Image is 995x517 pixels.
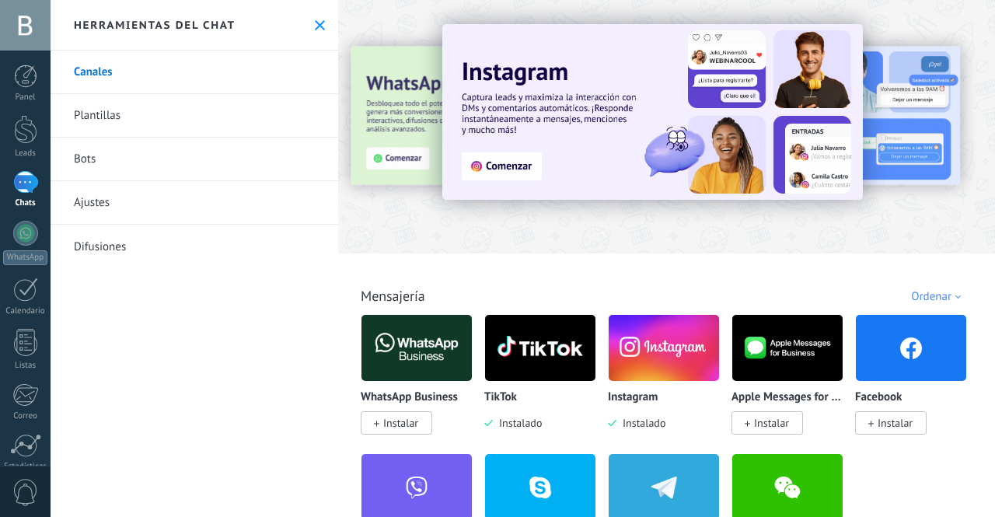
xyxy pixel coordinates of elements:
[754,416,789,430] span: Instalar
[855,314,979,453] div: Facebook
[878,416,913,430] span: Instalar
[51,181,338,225] a: Ajustes
[3,306,48,316] div: Calendario
[51,138,338,181] a: Bots
[383,416,418,430] span: Instalar
[3,198,48,208] div: Chats
[3,462,48,472] div: Estadísticas
[484,314,608,453] div: TikTok
[731,391,843,404] p: Apple Messages for Business
[74,18,236,32] h2: Herramientas del chat
[855,391,902,404] p: Facebook
[361,391,458,404] p: WhatsApp Business
[442,24,863,200] img: Slide 1
[608,391,658,404] p: Instagram
[484,391,517,404] p: TikTok
[3,148,48,159] div: Leads
[485,310,595,386] img: logo_main.png
[3,250,47,265] div: WhatsApp
[493,416,542,430] span: Instalado
[856,310,966,386] img: facebook.png
[608,314,731,453] div: Instagram
[731,314,855,453] div: Apple Messages for Business
[51,51,338,94] a: Canales
[609,310,719,386] img: instagram.png
[3,411,48,421] div: Correo
[3,93,48,103] div: Panel
[732,310,843,386] img: logo_main.png
[51,94,338,138] a: Plantillas
[361,310,472,386] img: logo_main.png
[616,416,665,430] span: Instalado
[51,225,338,268] a: Difusiones
[361,314,484,453] div: WhatsApp Business
[3,361,48,371] div: Listas
[911,289,966,304] div: Ordenar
